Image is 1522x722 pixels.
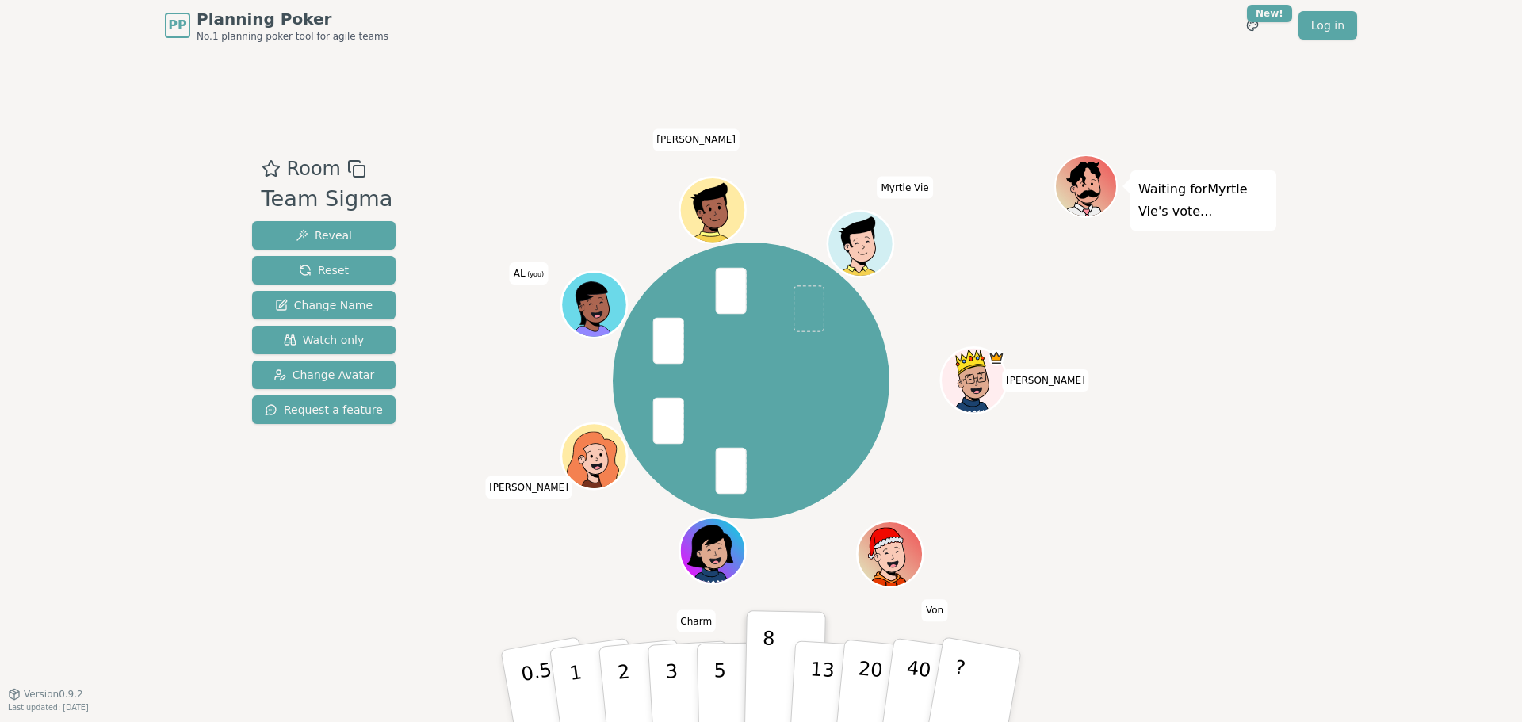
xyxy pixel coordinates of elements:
span: Last updated: [DATE] [8,703,89,712]
button: Add as favourite [262,155,281,183]
span: Change Name [275,297,373,313]
span: (you) [526,271,545,278]
button: Reveal [252,221,396,250]
p: 8 [761,627,774,712]
button: Change Name [252,291,396,319]
span: Reset [299,262,349,278]
p: Waiting for Myrtle Vie 's vote... [1138,178,1268,223]
div: New! [1247,5,1292,22]
a: Log in [1298,11,1357,40]
span: Version 0.9.2 [24,688,83,701]
button: Reset [252,256,396,285]
span: Request a feature [265,402,383,418]
button: Change Avatar [252,361,396,389]
button: Request a feature [252,395,396,424]
span: No.1 planning poker tool for agile teams [197,30,388,43]
span: Click to change your name [652,129,740,151]
a: PPPlanning PokerNo.1 planning poker tool for agile teams [165,8,388,43]
span: Click to change your name [877,177,932,199]
button: Click to change your avatar [563,274,625,336]
span: Watch only [284,332,365,348]
span: Click to change your name [676,610,716,632]
span: Click to change your name [922,600,947,622]
span: Click to change your name [1002,369,1089,392]
span: Click to change your name [485,476,572,499]
button: Watch only [252,326,396,354]
span: PP [168,16,186,35]
span: Change Avatar [273,367,375,383]
span: Room [287,155,341,183]
span: Ken is the host [988,350,1004,366]
span: Reveal [296,227,352,243]
span: Click to change your name [510,262,548,285]
span: Planning Poker [197,8,388,30]
button: New! [1238,11,1267,40]
div: Team Sigma [262,183,393,216]
button: Version0.9.2 [8,688,83,701]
